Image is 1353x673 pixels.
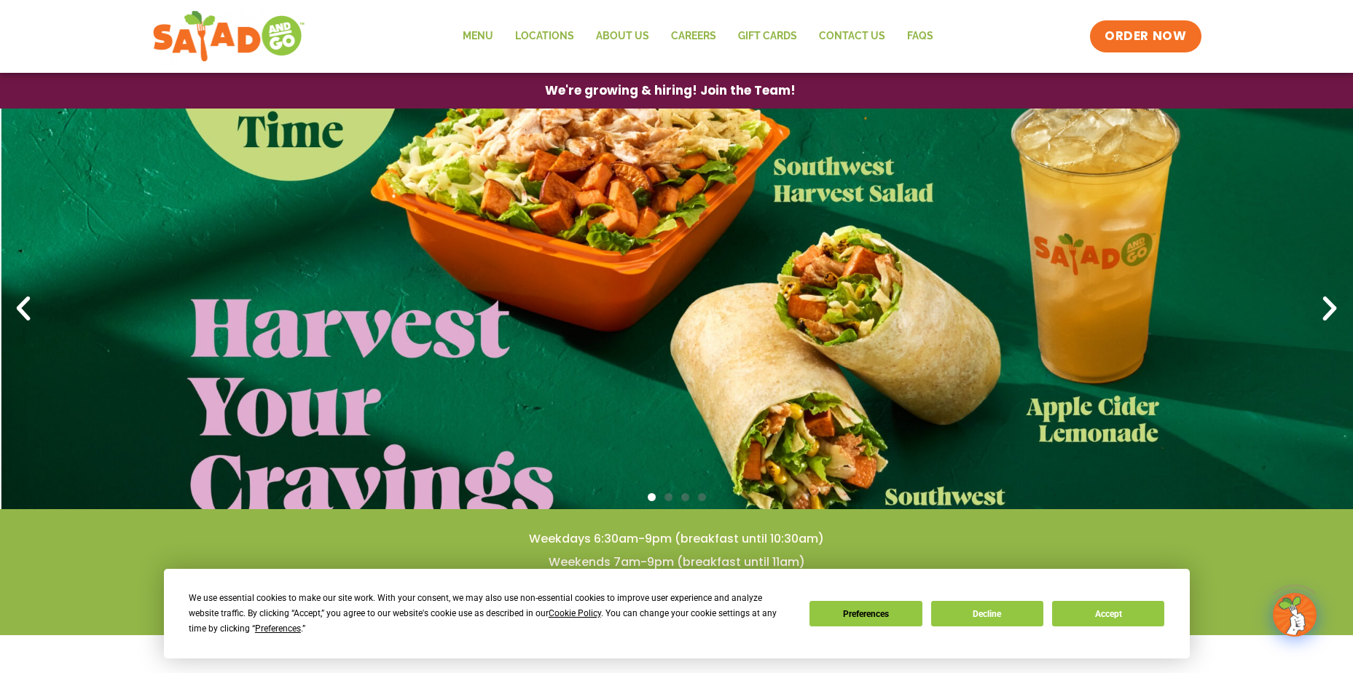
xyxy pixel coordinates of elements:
a: Locations [504,20,585,53]
span: Go to slide 1 [648,493,656,501]
nav: Menu [452,20,944,53]
button: Preferences [809,601,922,626]
span: Go to slide 3 [681,493,689,501]
img: new-SAG-logo-768×292 [152,7,306,66]
a: ORDER NOW [1090,20,1201,52]
div: Previous slide [7,293,39,325]
a: Careers [660,20,727,53]
div: Cookie Consent Prompt [164,569,1190,658]
button: Decline [931,601,1043,626]
span: Preferences [255,623,301,634]
button: Accept [1052,601,1164,626]
a: Contact Us [808,20,896,53]
a: We're growing & hiring! Join the Team! [523,74,817,108]
h4: Weekends 7am-9pm (breakfast until 11am) [29,554,1324,570]
div: We use essential cookies to make our site work. With your consent, we may also use non-essential ... [189,591,792,637]
h4: Weekdays 6:30am-9pm (breakfast until 10:30am) [29,531,1324,547]
span: ORDER NOW [1105,28,1186,45]
a: FAQs [896,20,944,53]
span: Cookie Policy [549,608,601,618]
span: Go to slide 4 [698,493,706,501]
div: Next slide [1314,293,1346,325]
a: Menu [452,20,504,53]
span: We're growing & hiring! Join the Team! [545,84,796,97]
a: About Us [585,20,660,53]
span: Go to slide 2 [664,493,672,501]
a: GIFT CARDS [727,20,808,53]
